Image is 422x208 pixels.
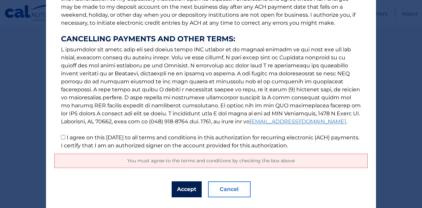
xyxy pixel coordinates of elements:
[61,134,359,149] label: I agree on this [DATE] to all terms and conditions in this authorization for recurring electronic...
[250,118,346,125] a: [EMAIL_ADDRESS][DOMAIN_NAME]
[61,35,361,43] strong: CANCELLING PAYMENTS AND OTHER TERMS:
[208,181,251,197] button: Cancel
[127,158,295,164] span: You must agree to the terms and conditions by checking the box above
[172,181,202,197] button: Accept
